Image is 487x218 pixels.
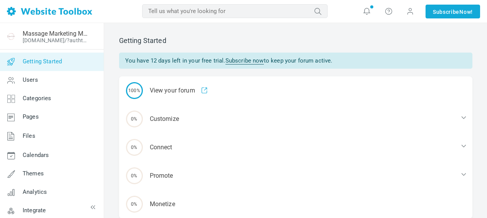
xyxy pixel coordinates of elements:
span: 100% [126,82,143,99]
span: Files [23,132,35,139]
div: Connect [119,133,472,162]
span: Analytics [23,188,47,195]
span: 0% [126,111,143,127]
span: Getting Started [23,58,62,65]
div: Customize [119,105,472,133]
span: Themes [23,170,44,177]
input: Tell us what you're looking for [142,4,328,18]
span: Categories [23,95,51,102]
div: Promote [119,162,472,190]
div: You have 12 days left in your free trial. to keep your forum active. [119,53,472,69]
a: Massage Marketing Made Easy [23,30,89,37]
span: 0% [126,196,143,213]
div: View your forum [119,76,472,105]
span: 0% [126,139,143,156]
img: favicon.ico [5,30,17,43]
span: Now! [459,8,473,16]
a: 100% View your forum [119,76,472,105]
span: Integrate [23,207,46,214]
h2: Getting Started [119,36,472,45]
span: Calendars [23,152,49,159]
a: Subscribe now [225,57,264,64]
a: [DOMAIN_NAME]/?authtoken=d9070eec79cbaa6ebeb269e46fcc5999&rememberMe=1 [23,37,89,43]
span: Pages [23,113,39,120]
span: Users [23,76,38,83]
span: 0% [126,167,143,184]
a: SubscribeNow! [426,5,480,18]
